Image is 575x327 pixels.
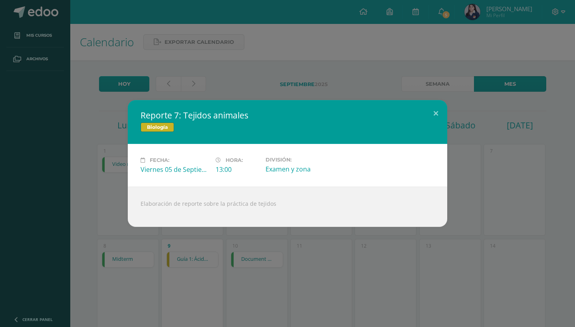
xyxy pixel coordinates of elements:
span: Fecha: [150,157,169,163]
h2: Reporte 7: Tejidos animales [141,110,434,121]
span: Biología [141,122,174,132]
div: 13:00 [216,165,259,174]
div: Viernes 05 de Septiembre [141,165,209,174]
div: Elaboración de reporte sobre la práctica de tejidos [128,187,447,227]
button: Close (Esc) [424,100,447,127]
label: División: [266,157,334,163]
div: Examen y zona [266,165,334,173]
span: Hora: [226,157,243,163]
